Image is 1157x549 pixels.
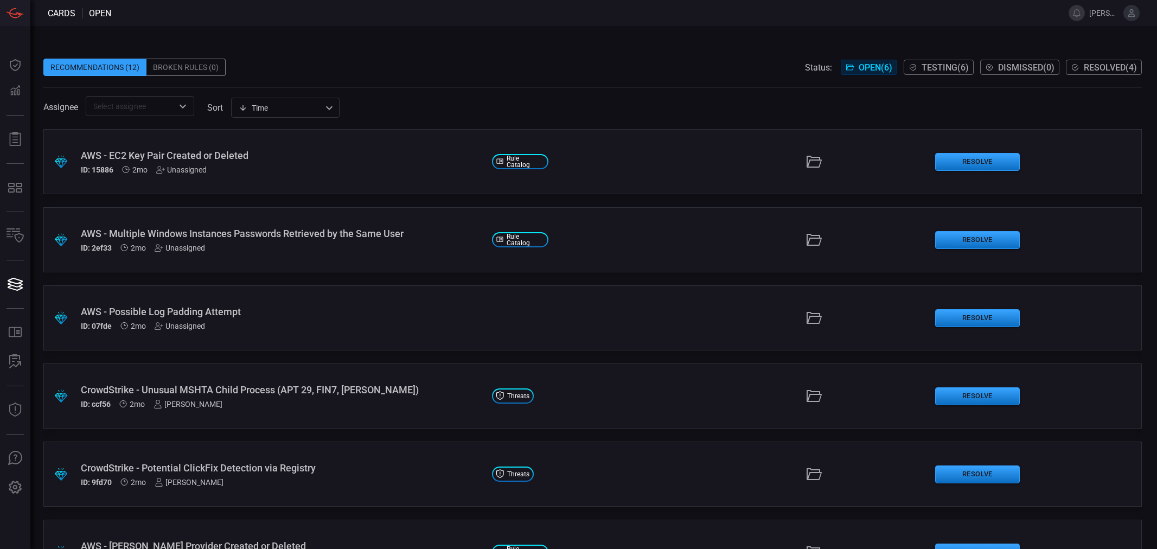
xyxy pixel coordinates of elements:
[935,465,1020,483] button: Resolve
[156,165,207,174] div: Unassigned
[2,271,28,297] button: Cards
[131,478,146,487] span: Jul 09, 2025 1:36 PM
[1066,60,1142,75] button: Resolved(4)
[935,387,1020,405] button: Resolve
[507,155,544,168] span: Rule Catalog
[2,175,28,201] button: MITRE - Detection Posture
[89,99,173,113] input: Select assignee
[43,59,146,76] div: Recommendations (12)
[922,62,969,73] span: Testing ( 6 )
[132,165,148,174] span: Jul 16, 2025 5:21 PM
[207,103,223,113] label: sort
[43,102,78,112] span: Assignee
[859,62,892,73] span: Open ( 6 )
[81,165,113,174] h5: ID: 15886
[2,320,28,346] button: Rule Catalog
[130,400,145,408] span: Jul 09, 2025 1:38 PM
[89,8,111,18] span: open
[998,62,1054,73] span: Dismissed ( 0 )
[507,233,544,246] span: Rule Catalog
[131,322,146,330] span: Jul 16, 2025 5:21 PM
[81,462,483,474] div: CrowdStrike - Potential ClickFix Detection via Registry
[2,52,28,78] button: Dashboard
[155,244,205,252] div: Unassigned
[146,59,226,76] div: Broken Rules (0)
[2,475,28,501] button: Preferences
[980,60,1059,75] button: Dismissed(0)
[935,231,1020,249] button: Resolve
[81,150,483,161] div: AWS - EC2 Key Pair Created or Deleted
[81,478,112,487] h5: ID: 9fd70
[2,349,28,375] button: ALERT ANALYSIS
[154,400,222,408] div: [PERSON_NAME]
[48,8,75,18] span: Cards
[239,103,322,113] div: Time
[805,62,832,73] span: Status:
[2,126,28,152] button: Reports
[935,309,1020,327] button: Resolve
[841,60,897,75] button: Open(6)
[175,99,190,114] button: Open
[1089,9,1119,17] span: [PERSON_NAME].jadhav
[507,471,529,477] span: Threats
[935,153,1020,171] button: Resolve
[2,397,28,423] button: Threat Intelligence
[81,306,483,317] div: AWS - Possible Log Padding Attempt
[81,384,483,395] div: CrowdStrike - Unusual MSHTA Child Process (APT 29, FIN7, Muddy Waters)
[81,228,483,239] div: AWS - Multiple Windows Instances Passwords Retrieved by the Same User
[81,400,111,408] h5: ID: ccf56
[131,244,146,252] span: Jul 16, 2025 5:21 PM
[81,322,112,330] h5: ID: 07fde
[2,445,28,471] button: Ask Us A Question
[2,78,28,104] button: Detections
[2,223,28,249] button: Inventory
[155,478,223,487] div: [PERSON_NAME]
[81,244,112,252] h5: ID: 2ef33
[904,60,974,75] button: Testing(6)
[507,393,529,399] span: Threats
[155,322,205,330] div: Unassigned
[1084,62,1137,73] span: Resolved ( 4 )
